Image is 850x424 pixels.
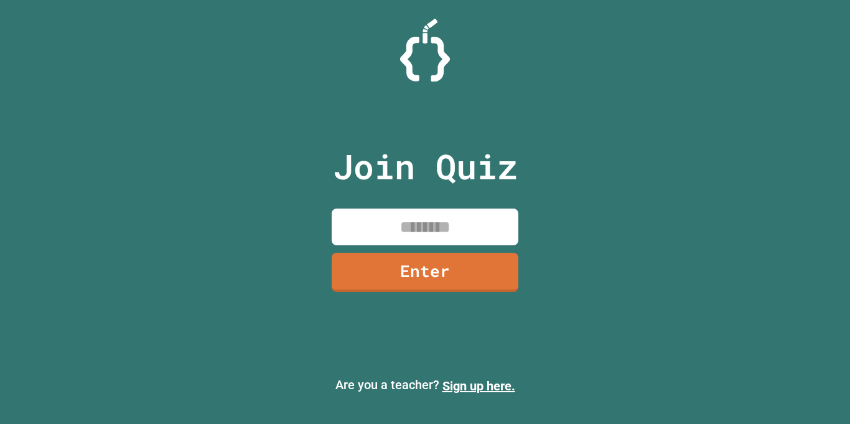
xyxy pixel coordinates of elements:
[442,379,515,393] a: Sign up here.
[10,375,840,395] p: Are you a teacher?
[400,19,450,82] img: Logo.svg
[798,374,838,412] iframe: chat widget
[333,141,518,192] p: Join Quiz
[332,253,518,292] a: Enter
